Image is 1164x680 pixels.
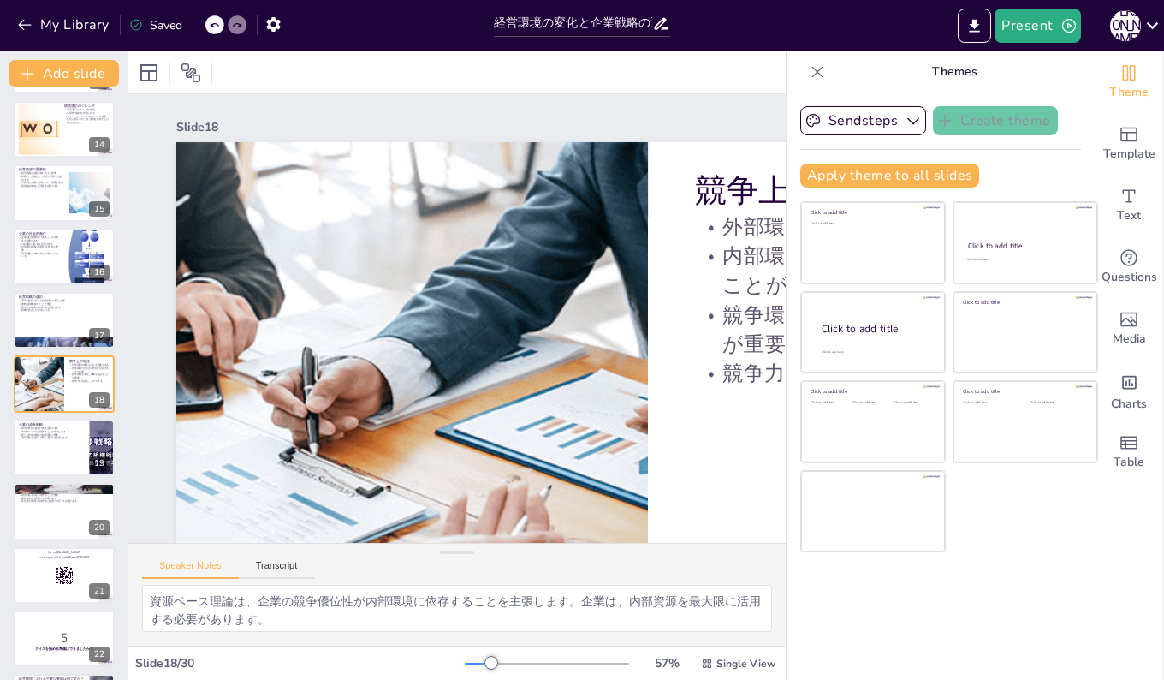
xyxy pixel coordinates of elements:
[89,583,110,599] div: 21
[64,109,110,112] p: 環境適応のジレンマの概念
[69,367,110,373] p: 内部環境の強みを最大限に活用することが必要
[1095,298,1163,360] div: Add images, graphics, shapes or video
[69,373,110,379] p: 競争環境を理解し戦略を見直すことが重要
[958,9,991,43] button: Export to PowerPoint
[19,550,110,555] p: Go to
[19,306,110,309] p: 変化する環境に敏感である必要がある
[822,349,929,354] div: Click to add body
[19,433,85,437] p: 新たな市場の開拓や技術革新が重要
[89,456,110,471] div: 19
[19,629,110,647] p: 5
[800,106,926,135] button: Sendsteps
[19,245,59,251] p: 投資家や顧客の信頼を得るために重要
[89,201,110,217] div: 15
[19,185,64,188] p: 資源を効果的に活用する必要がある
[646,655,687,671] div: 57 %
[811,401,849,405] div: Click to add text
[19,168,64,173] p: 経営資源の重要性
[716,657,775,671] span: Single View
[14,420,115,476] div: https://cdn.sendsteps.com/images/logo/sendsteps_logo_white.pnghttps://cdn.sendsteps.com/images/lo...
[1095,236,1163,298] div: Get real-time input from your audience
[69,363,110,367] p: 外部環境の機会を活かす必要がある
[176,119,935,135] div: Slide 18
[14,355,115,412] div: https://cdn.sendsteps.com/images/logo/sendsteps_logo_white.pnghttps://cdn.sendsteps.com/images/lo...
[19,242,59,246] p: CSR活動に取り組む必要がある
[1095,175,1163,236] div: Add text boxes
[19,309,110,313] p: 戦略の見直しが求められる
[968,241,1082,251] div: Click to add title
[1111,395,1147,414] span: Charts
[19,231,59,236] p: 企業の社会的責任
[14,229,115,285] div: https://cdn.sendsteps.com/images/logo/sendsteps_logo_white.pnghttps://cdn.sendsteps.com/images/lo...
[14,101,115,158] div: https://cdn.sendsteps.com/images/logo/sendsteps_logo_white.pnghttps://cdn.sendsteps.com/images/lo...
[811,222,933,226] div: Click to add text
[963,388,1085,395] div: Click to add title
[19,176,64,182] p: 財務力、企業文化、人材力が競争力を左右する
[19,300,110,303] p: 環境の変化に応じた経営戦略の適応が必要
[89,392,110,408] div: 18
[19,497,110,500] p: 柔軟な経営を実現する必要がある
[19,491,110,494] p: 経営環境の変化に適応するための戦略が必要
[181,63,201,83] span: Position
[1113,330,1146,349] span: Media
[14,483,115,540] div: 20
[19,494,110,498] p: 環境分析手法を活用することが重要
[135,655,465,671] div: Slide 18 / 30
[1102,268,1157,287] span: Questions
[64,104,110,109] p: 環境適応のジレンマ
[9,60,119,87] button: Add slide
[19,554,110,559] p: and login with code
[142,560,239,579] button: Speaker Notes
[695,242,1072,301] p: 内部環境の強みを最大限に活用することが必要
[695,169,1072,212] p: 競争上の地位
[19,252,59,258] p: 環境問題への取り組みが求められている
[1030,401,1084,405] div: Click to add text
[695,212,1072,242] p: 外部環境の機会を活かす必要がある
[89,520,110,535] div: 20
[239,560,315,579] button: Transcript
[19,426,85,430] p: 環境の変化に敏感である必要がある
[142,585,772,632] textarea: 外部環境の機会を活かすことは、企業が競争上の地位を向上させるために重要です。企業は、環境の変化を活用する必要があります。 内部環境の強みを最大限に活用することは、企業の競争力を高めるために不可欠...
[19,430,85,433] p: 市場のニーズを把握することが求められる
[19,172,64,176] p: 経営資源が企業活動に与える影響
[933,106,1058,135] button: Create theme
[800,164,979,188] button: Apply theme to all slides
[1110,9,1141,43] button: [PERSON_NAME]
[1095,51,1163,113] div: Change the overall theme
[963,401,1017,405] div: Click to add text
[19,302,110,306] p: 柔軟な戦略を持つことが重要
[1103,145,1155,164] span: Template
[89,328,110,343] div: 17
[89,647,110,662] div: 22
[1095,421,1163,483] div: Add a table
[35,647,93,651] strong: クイズを始める準備はできましたか？
[1095,360,1163,421] div: Add charts and graphs
[1110,10,1141,41] div: [PERSON_NAME]
[14,611,115,667] div: 22
[852,401,891,405] div: Click to add text
[19,486,110,491] p: まとめ
[69,359,110,364] p: 競争上の地位
[14,292,115,349] div: https://cdn.sendsteps.com/images/logo/sendsteps_logo_white.pnghttps://cdn.sendsteps.com/images/lo...
[963,299,1085,306] div: Click to add title
[89,137,110,152] div: 14
[811,209,933,216] div: Click to add title
[1095,113,1163,175] div: Add ready made slides
[69,379,110,382] p: 競争力を高めることができる
[14,164,115,221] div: https://cdn.sendsteps.com/images/logo/sendsteps_logo_white.pnghttps://cdn.sendsteps.com/images/lo...
[894,401,933,405] div: Click to add text
[19,422,85,427] p: 企業の成長戦略
[1117,206,1141,225] span: Text
[831,51,1078,92] p: Themes
[64,111,110,115] p: 多様性の確保が求められる
[13,11,116,39] button: My Library
[129,17,182,33] div: Saved
[19,182,64,185] p: 人材力が企業の成長において重要な要素
[494,11,653,36] input: Insert title
[89,265,110,280] div: 16
[822,321,931,336] div: Click to add title
[967,258,1081,262] div: Click to add text
[695,300,1072,359] p: 競争環境を理解し戦略を見直すことが重要
[19,500,110,504] p: 変化する環境に敏感であり迅速に対応する必要がある
[995,9,1080,43] button: Present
